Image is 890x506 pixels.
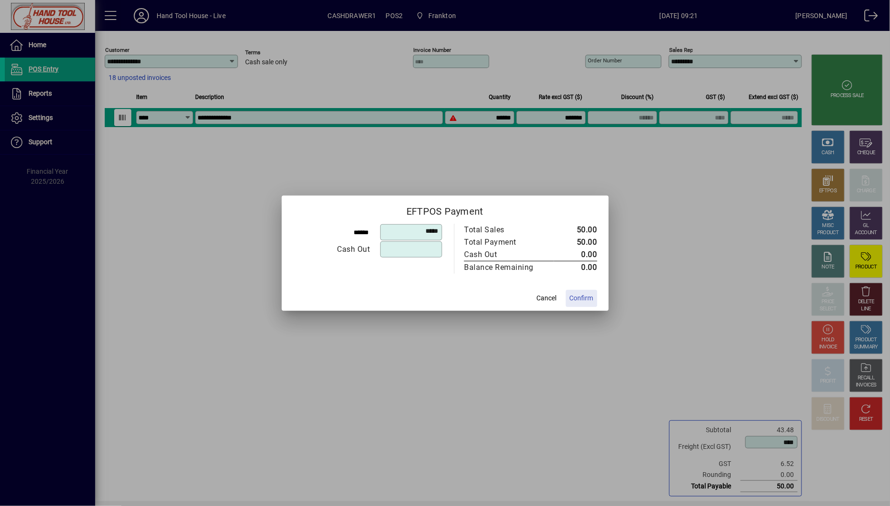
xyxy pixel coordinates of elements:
td: 0.00 [554,248,597,261]
div: Balance Remaining [465,262,544,273]
span: Confirm [570,293,593,303]
span: Cancel [537,293,557,303]
td: Total Sales [464,224,554,236]
td: Total Payment [464,236,554,248]
button: Confirm [566,290,597,307]
button: Cancel [532,290,562,307]
td: 50.00 [554,236,597,248]
td: 50.00 [554,224,597,236]
div: Cash Out [294,244,370,255]
td: 0.00 [554,261,597,274]
h2: EFTPOS Payment [282,196,609,223]
div: Cash Out [465,249,544,260]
